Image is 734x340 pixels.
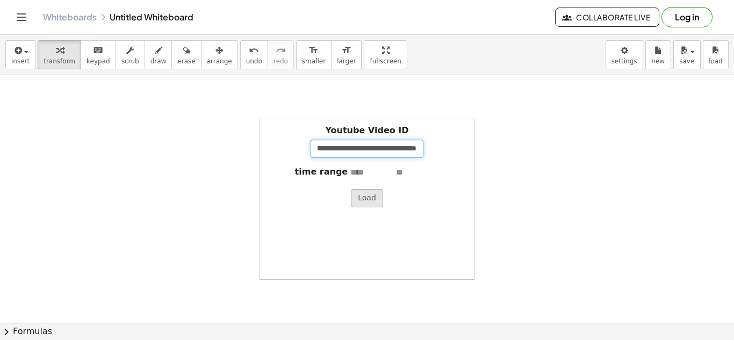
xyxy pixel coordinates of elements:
[240,40,268,69] button: undoundo
[703,40,729,69] button: load
[645,40,671,69] button: new
[364,40,407,69] button: fullscreen
[38,40,81,69] button: transform
[207,57,232,65] span: arrange
[564,12,650,22] span: Collaborate Live
[11,57,30,65] span: insert
[308,44,319,57] i: format_size
[246,57,262,65] span: undo
[555,8,659,27] button: Collaborate Live
[337,57,356,65] span: larger
[370,57,401,65] span: fullscreen
[341,44,351,57] i: format_size
[351,189,383,207] button: Load
[13,9,30,26] button: Toggle navigation
[296,40,332,69] button: format_sizesmaller
[121,57,139,65] span: scrub
[93,44,103,57] i: keyboard
[362,100,577,261] iframe: Trolling Insane VR Chat Family Roleplayers
[44,57,75,65] span: transform
[709,57,723,65] span: load
[116,40,145,69] button: scrub
[276,44,286,57] i: redo
[661,7,713,27] button: Log in
[679,57,694,65] span: save
[606,40,643,69] button: settings
[673,40,701,69] button: save
[325,125,408,137] label: Youtube Video ID
[145,40,172,69] button: draw
[74,100,289,261] iframe: WE GOT NPCs IN THE GAME NOW. Where did THIS come from?
[249,44,259,57] i: undo
[274,57,288,65] span: redo
[302,57,326,65] span: smaller
[651,57,665,65] span: new
[201,40,238,69] button: arrange
[268,40,294,69] button: redoredo
[295,166,348,178] label: time range
[5,40,35,69] button: insert
[611,57,637,65] span: settings
[171,40,201,69] button: erase
[177,57,195,65] span: erase
[150,57,167,65] span: draw
[331,40,362,69] button: format_sizelarger
[81,40,116,69] button: keyboardkeypad
[87,57,110,65] span: keypad
[43,12,97,23] a: Whiteboards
